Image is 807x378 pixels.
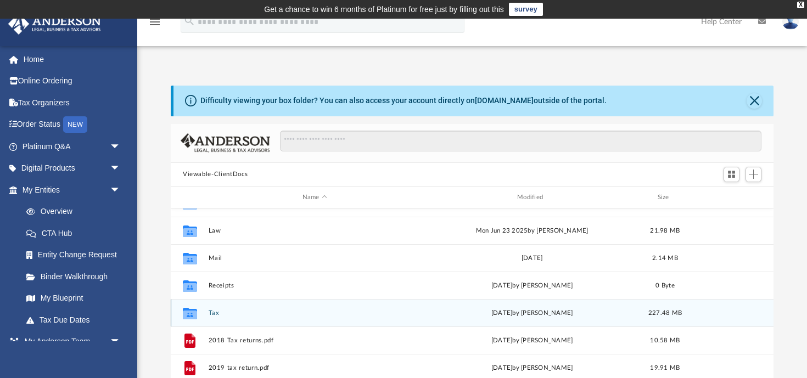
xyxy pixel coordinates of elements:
span: 2.14 MB [652,255,678,261]
div: id [176,193,203,202]
a: menu [148,21,161,29]
span: arrow_drop_down [110,331,132,353]
span: arrow_drop_down [110,179,132,201]
a: CTA Hub [15,222,137,244]
button: Viewable-ClientDocs [183,170,248,179]
button: Receipts [209,282,421,289]
div: Get a chance to win 6 months of Platinum for free just by filling out this [264,3,504,16]
a: Platinum Q&Aarrow_drop_down [8,136,137,157]
a: Order StatusNEW [8,114,137,136]
a: Entity Change Request [15,244,137,266]
button: Law [209,227,421,234]
button: Close [747,93,762,109]
button: 2018 Tax returns.pdf [209,337,421,344]
div: id [692,193,769,202]
div: [DATE] by [PERSON_NAME] [426,363,638,373]
div: [DATE] by [PERSON_NAME] [426,308,638,318]
i: menu [148,15,161,29]
a: My Blueprint [15,287,132,309]
span: 19.91 MB [650,365,680,371]
div: Name [208,193,421,202]
div: Difficulty viewing your box folder? You can also access your account directly on outside of the p... [200,95,607,106]
button: Mail [209,255,421,262]
span: 227.48 MB [648,310,682,316]
button: Switch to Grid View [724,167,740,182]
div: Size [643,193,687,202]
a: Home [8,48,137,70]
div: [DATE] [426,253,638,263]
a: Digital Productsarrow_drop_down [8,157,137,179]
a: Binder Walkthrough [15,266,137,287]
span: 0 Byte [655,283,675,289]
img: Anderson Advisors Platinum Portal [5,13,104,35]
button: Tax [209,309,421,317]
img: User Pic [782,14,799,30]
div: [DATE] by [PERSON_NAME] [426,336,638,346]
div: [DATE] by [PERSON_NAME] [426,281,638,291]
a: [DOMAIN_NAME] [475,96,534,105]
span: arrow_drop_down [110,136,132,158]
span: 10.58 MB [650,337,680,343]
input: Search files and folders [280,131,761,151]
span: arrow_drop_down [110,157,132,180]
div: Modified [425,193,638,202]
a: Tax Organizers [8,92,137,114]
span: 21.98 MB [650,228,680,234]
a: My Entitiesarrow_drop_down [8,179,137,201]
div: NEW [63,116,87,133]
a: Overview [15,201,137,223]
a: Tax Due Dates [15,309,137,331]
a: survey [509,3,543,16]
button: 2019 tax return.pdf [209,364,421,371]
a: My Anderson Teamarrow_drop_down [8,331,132,353]
div: close [797,2,804,8]
div: Mon Jun 23 2025 by [PERSON_NAME] [426,226,638,236]
i: search [183,15,195,27]
button: Add [746,167,762,182]
a: Online Ordering [8,70,137,92]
